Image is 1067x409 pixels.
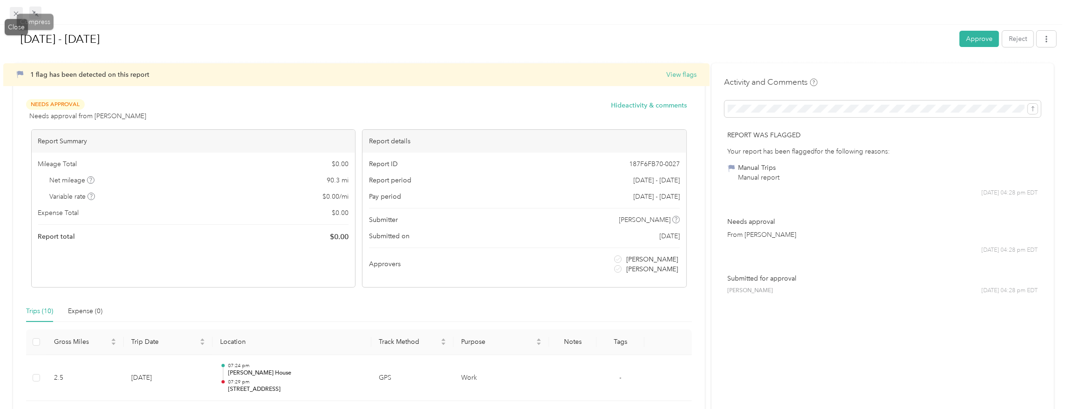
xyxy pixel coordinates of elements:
span: caret-up [200,337,205,342]
div: Your report has been flagged for the following reasons: [728,147,1038,156]
span: Pay period [369,192,401,201]
button: Reject [1002,31,1033,47]
span: caret-down [200,341,205,347]
span: [PERSON_NAME] [627,264,678,274]
span: [PERSON_NAME] [619,215,671,225]
p: [STREET_ADDRESS] [228,385,364,394]
span: 90.3 mi [327,175,349,185]
span: caret-up [441,337,446,342]
span: 187F6FB70-0027 [629,159,680,169]
td: GPS [371,355,454,402]
span: [DATE] - [DATE] [633,175,680,185]
span: Purpose [461,338,534,346]
span: [DATE] 04:28 pm EDT [981,189,1038,197]
td: Work [454,355,549,402]
div: Manual report [738,173,780,182]
td: [DATE] [124,355,213,402]
p: Report was flagged [728,130,1038,140]
span: Net mileage [49,175,94,185]
span: caret-down [536,341,542,347]
span: Trip Date [131,338,198,346]
span: [PERSON_NAME] [728,287,773,295]
span: Submitted on [369,231,409,241]
span: caret-up [536,337,542,342]
th: Purpose [454,329,549,355]
span: $ 0.00 [332,159,349,169]
p: [PERSON_NAME] House [228,369,364,377]
span: - [619,374,621,382]
span: $ 0.00 [330,231,349,242]
iframe: Everlance-gr Chat Button Frame [1015,357,1067,409]
div: Trips (10) [26,306,53,316]
span: Expense Total [38,208,79,218]
span: 1 flag has been detected on this report [30,71,149,79]
button: View flags [666,70,697,80]
p: 07:24 pm [228,362,364,369]
span: Report period [369,175,411,185]
p: From [PERSON_NAME] [728,230,1038,240]
th: Tags [597,329,644,355]
p: Submitted for approval [728,274,1038,283]
span: Report total [38,232,75,241]
div: Compress [17,14,54,30]
h1: Sep 1 - 30, 2025 [11,28,953,50]
span: Report ID [369,159,398,169]
span: Mileage Total [38,159,77,169]
span: Variable rate [49,192,95,201]
span: $ 0.00 / mi [322,192,349,201]
button: Approve [960,31,999,47]
span: $ 0.00 [332,208,349,218]
div: Report Summary [32,130,356,153]
span: [DATE] - [DATE] [633,192,680,201]
span: Approvers [369,259,401,269]
span: [PERSON_NAME] [627,255,678,264]
span: caret-down [441,341,446,347]
button: Hideactivity & comments [611,101,687,110]
th: Gross Miles [47,329,124,355]
th: Trip Date [124,329,213,355]
span: [DATE] 04:28 pm EDT [981,287,1038,295]
div: Report details [362,130,686,153]
span: [DATE] 04:28 pm EDT [981,246,1038,255]
td: 2.5 [47,355,124,402]
h4: Activity and Comments [725,76,818,88]
p: Needs approval [728,217,1038,227]
span: Needs Approval [26,99,85,110]
span: Gross Miles [54,338,109,346]
span: [DATE] [659,231,680,241]
div: Manual Trips [738,163,780,173]
th: Track Method [371,329,454,355]
span: caret-up [111,337,116,342]
div: Expense (0) [68,306,102,316]
span: caret-down [111,341,116,347]
p: 07:29 pm [228,379,364,385]
span: Submitter [369,215,398,225]
th: Notes [549,329,597,355]
th: Location [213,329,371,355]
span: Needs approval from [PERSON_NAME] [29,111,146,121]
div: Close [5,19,28,35]
span: Track Method [379,338,439,346]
